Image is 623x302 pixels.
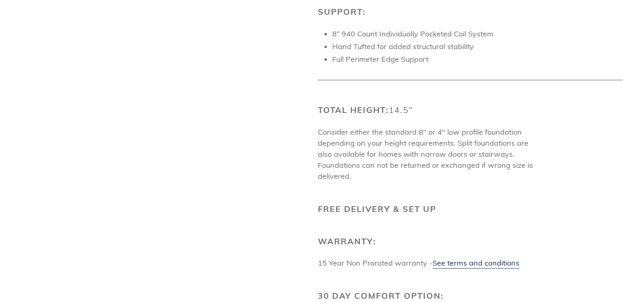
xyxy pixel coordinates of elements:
[389,105,413,115] span: 14.5”
[318,105,389,115] b: Total Height:
[318,236,376,246] b: Warranty:
[433,258,519,268] a: See terms and conditions
[318,204,436,214] strong: Free Delivery & Set Up
[332,29,494,38] span: 8” 940 Count Individually Pocketed Coil System
[318,127,533,181] span: Consider either the standard 8" or 4" low profile foundation depending on your height requirement...
[433,258,519,268] span: See terms and conditions
[318,258,433,268] span: 15 Year Non Prorated warranty -
[332,42,474,51] span: Hand Tufted for added structural stability
[318,291,444,301] b: 30 Day Comfort Option:
[318,7,366,17] b: Support:
[332,54,428,64] span: Full Perimeter Edge Support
